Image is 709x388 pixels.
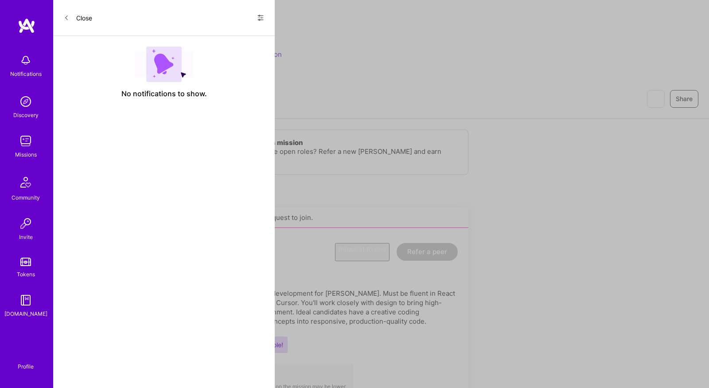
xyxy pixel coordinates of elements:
[17,291,35,309] img: guide book
[64,11,92,25] button: Close
[13,110,39,120] div: Discovery
[17,215,35,232] img: Invite
[17,51,35,69] img: bell
[121,89,207,98] span: No notifications to show.
[15,353,37,370] a: Profile
[4,309,47,318] div: [DOMAIN_NAME]
[18,362,34,370] div: Profile
[17,132,35,150] img: teamwork
[17,93,35,110] img: discovery
[17,270,35,279] div: Tokens
[135,47,193,82] img: empty
[18,18,35,34] img: logo
[12,193,40,202] div: Community
[15,172,36,193] img: Community
[20,258,31,266] img: tokens
[15,150,37,159] div: Missions
[10,69,42,78] div: Notifications
[19,232,33,242] div: Invite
